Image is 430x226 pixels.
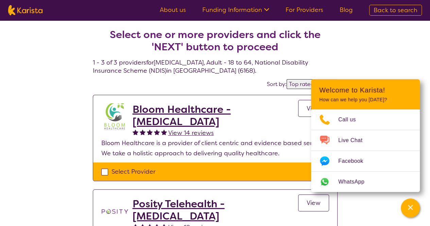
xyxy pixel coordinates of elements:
a: Web link opens in a new tab. [311,172,420,192]
label: Sort by: [267,81,287,88]
span: Call us [338,115,364,125]
img: fullstar [140,129,145,135]
span: View [307,199,321,207]
img: fullstar [154,129,160,135]
p: Bloom Healthcare is a provider of client centric and evidence based services. We take a holistic ... [101,138,329,158]
a: View 14 reviews [168,128,214,138]
img: kyxjko9qh2ft7c3q1pd9.jpg [101,103,128,131]
a: Funding Information [202,6,269,14]
ul: Choose channel [311,109,420,192]
span: View [307,104,321,112]
p: How can we help you [DATE]? [319,97,412,103]
img: fullstar [147,129,153,135]
h2: Select one or more providers and click the 'NEXT' button to proceed [101,29,329,53]
a: Back to search [369,5,422,16]
a: View [298,100,329,117]
img: fullstar [161,129,167,135]
img: t1bslo80pcylnzwjhndq.png [101,198,128,225]
button: Channel Menu [401,198,420,218]
h4: 1 - 3 of 3 providers for [MEDICAL_DATA] , Adult - 18 to 64 , National Disability Insurance Scheme... [93,12,338,75]
img: Karista logo [8,5,42,15]
span: Live Chat [338,135,371,145]
span: Facebook [338,156,371,166]
h2: Welcome to Karista! [319,86,412,94]
div: Channel Menu [311,79,420,192]
span: Back to search [374,6,417,14]
a: About us [160,6,186,14]
a: View [298,194,329,211]
img: fullstar [133,129,138,135]
span: View 14 reviews [168,129,214,137]
a: Blog [340,6,353,14]
a: For Providers [286,6,323,14]
a: Posity Telehealth - [MEDICAL_DATA] [133,198,298,222]
span: WhatsApp [338,177,373,187]
a: Bloom Healthcare - [MEDICAL_DATA] [133,103,298,128]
